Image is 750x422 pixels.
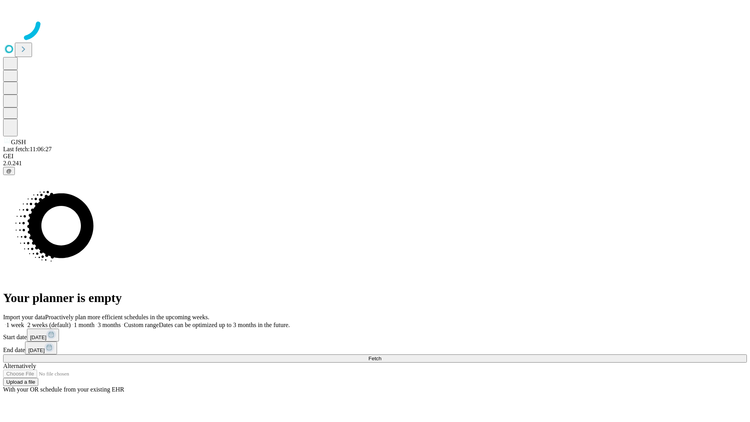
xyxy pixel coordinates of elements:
[3,363,36,369] span: Alternatively
[3,342,747,354] div: End date
[3,167,15,175] button: @
[25,342,57,354] button: [DATE]
[3,314,45,320] span: Import your data
[3,329,747,342] div: Start date
[74,322,95,328] span: 1 month
[27,329,59,342] button: [DATE]
[3,153,747,160] div: GEI
[124,322,159,328] span: Custom range
[3,160,747,167] div: 2.0.241
[3,146,52,152] span: Last fetch: 11:06:27
[159,322,290,328] span: Dates can be optimized up to 3 months in the future.
[3,291,747,305] h1: Your planner is empty
[30,334,46,340] span: [DATE]
[45,314,209,320] span: Proactively plan more efficient schedules in the upcoming weeks.
[3,378,38,386] button: Upload a file
[3,354,747,363] button: Fetch
[98,322,121,328] span: 3 months
[11,139,26,145] span: GJSH
[28,347,45,353] span: [DATE]
[6,322,24,328] span: 1 week
[3,386,124,393] span: With your OR schedule from your existing EHR
[368,356,381,361] span: Fetch
[6,168,12,174] span: @
[27,322,71,328] span: 2 weeks (default)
